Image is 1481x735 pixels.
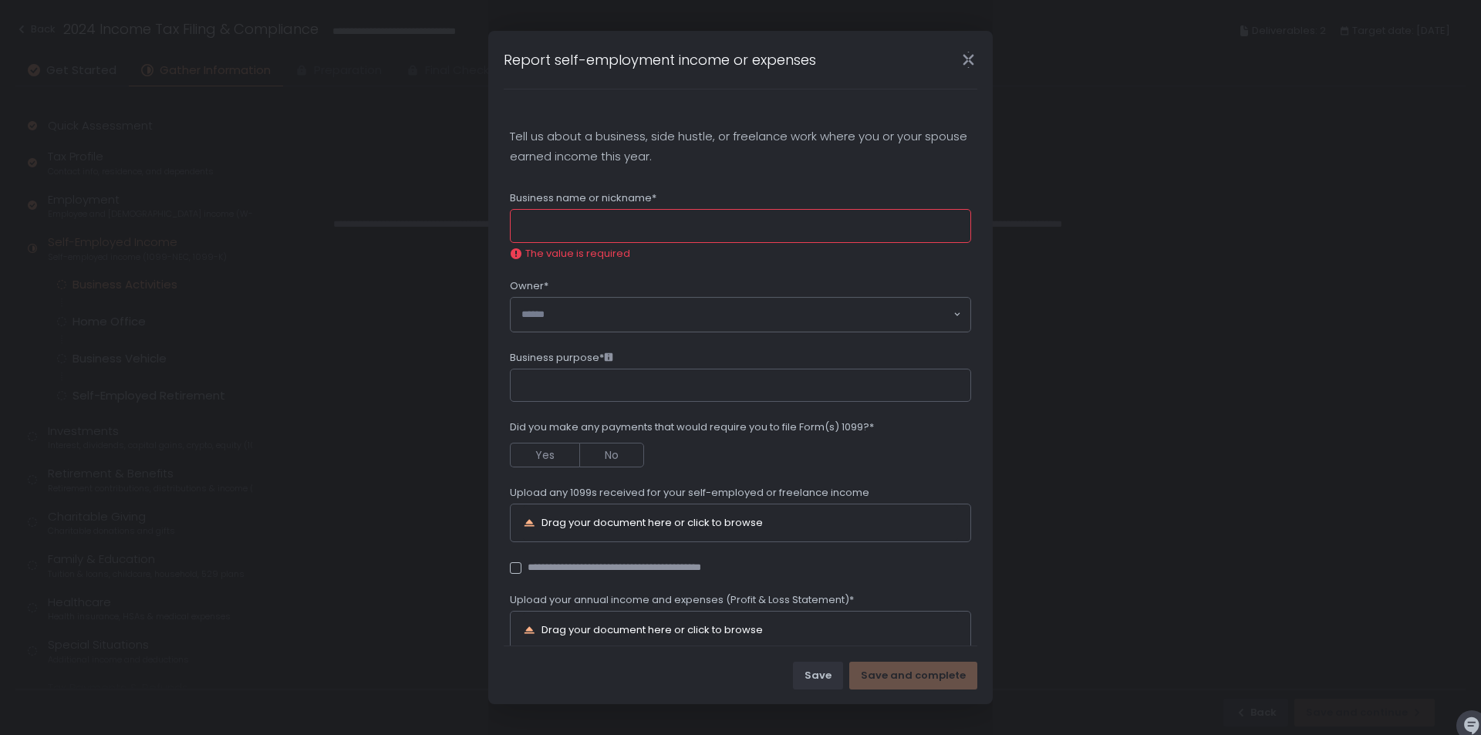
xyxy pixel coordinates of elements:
div: Drag your document here or click to browse [541,518,763,528]
button: Save [793,662,843,689]
span: Business purpose* [510,351,613,365]
span: Business name or nickname* [510,191,656,205]
span: Upload your annual income and expenses (Profit & Loss Statement)* [510,593,854,607]
button: Yes [510,443,579,467]
span: Upload any 1099s received for your self-employed or freelance income [510,486,869,500]
div: Close [943,51,993,69]
h1: Report self-employment income or expenses [504,49,816,70]
span: The value is required [525,247,630,261]
div: Drag your document here or click to browse [541,625,763,635]
div: Search for option [511,298,970,332]
p: Tell us about a business, side hustle, or freelance work where you or your spouse earned income t... [510,126,971,167]
button: No [579,443,644,467]
span: Owner* [510,279,548,293]
input: Search for option [521,307,952,322]
div: Save [805,669,832,683]
span: Did you make any payments that would require you to file Form(s) 1099?* [510,420,874,434]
